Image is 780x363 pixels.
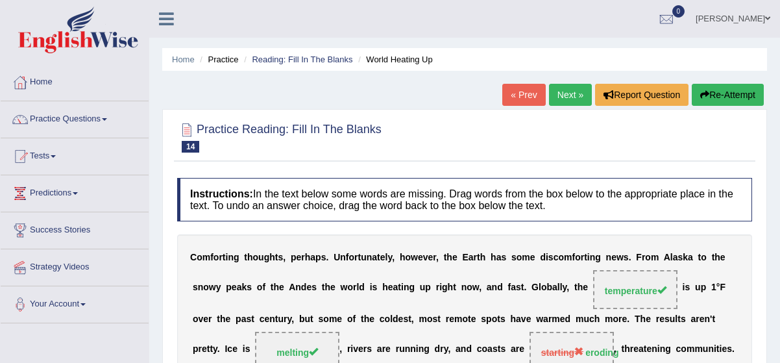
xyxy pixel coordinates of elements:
[624,252,629,262] b: s
[557,282,560,293] b: l
[385,252,388,262] b: l
[467,282,472,293] b: o
[310,252,315,262] b: a
[219,252,222,262] b: r
[217,344,220,355] b: .
[305,314,311,324] b: u
[355,53,433,66] li: World Heating Up
[636,252,642,262] b: F
[197,252,202,262] b: o
[572,252,575,262] b: f
[712,314,715,324] b: t
[284,314,287,324] b: r
[420,282,426,293] b: u
[232,344,238,355] b: e
[403,314,408,324] b: s
[710,314,712,324] b: '
[560,282,563,293] b: l
[370,282,372,293] b: i
[299,314,305,324] b: b
[387,252,392,262] b: y
[683,252,688,262] b: k
[216,282,221,293] b: y
[683,282,685,293] b: i
[347,344,350,355] b: r
[629,252,631,262] b: .
[257,282,263,293] b: o
[232,282,237,293] b: e
[517,252,522,262] b: o
[681,314,686,324] b: s
[427,314,433,324] b: o
[474,252,477,262] b: r
[502,84,545,106] a: « Prev
[622,314,628,324] b: e
[496,252,502,262] b: a
[226,314,231,324] b: e
[275,252,278,262] b: t
[695,282,701,293] b: u
[578,282,583,293] b: h
[418,252,423,262] b: e
[203,282,209,293] b: o
[589,314,594,324] b: c
[501,252,506,262] b: s
[590,252,596,262] b: n
[226,282,232,293] b: p
[497,314,500,324] b: t
[546,252,548,262] b: i
[656,314,659,324] b: r
[461,282,467,293] b: n
[712,252,715,262] b: t
[347,314,353,324] b: o
[411,252,418,262] b: w
[508,282,511,293] b: f
[442,282,448,293] b: g
[278,314,284,324] b: u
[574,282,578,293] b: t
[247,252,253,262] b: h
[698,252,701,262] b: t
[226,252,228,262] b: i
[198,314,203,324] b: v
[516,282,521,293] b: s
[241,282,247,293] b: k
[310,314,313,324] b: t
[472,282,479,293] b: w
[210,344,213,355] b: t
[567,282,569,293] b: ,
[244,252,247,262] b: t
[217,314,220,324] b: t
[433,314,438,324] b: s
[367,252,372,262] b: n
[642,252,645,262] b: r
[492,282,498,293] b: n
[563,282,567,293] b: y
[444,252,447,262] b: t
[278,252,283,262] b: s
[606,252,612,262] b: n
[1,101,149,134] a: Practice Questions
[246,314,251,324] b: s
[605,286,666,296] span: temperature
[462,252,468,262] b: E
[565,314,571,324] b: d
[197,53,238,66] li: Practice
[1,175,149,208] a: Predictions
[618,314,622,324] b: r
[337,314,342,324] b: e
[437,314,441,324] b: t
[549,84,592,106] a: Next »
[400,252,406,262] b: h
[279,282,284,293] b: e
[198,344,201,355] b: r
[269,252,275,262] b: h
[659,314,664,324] b: e
[177,120,382,153] h2: Practice Reading: Fill In The Blanks
[477,252,480,262] b: t
[521,282,524,293] b: t
[675,314,677,324] b: l
[539,282,541,293] b: l
[251,314,254,324] b: t
[481,314,486,324] b: s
